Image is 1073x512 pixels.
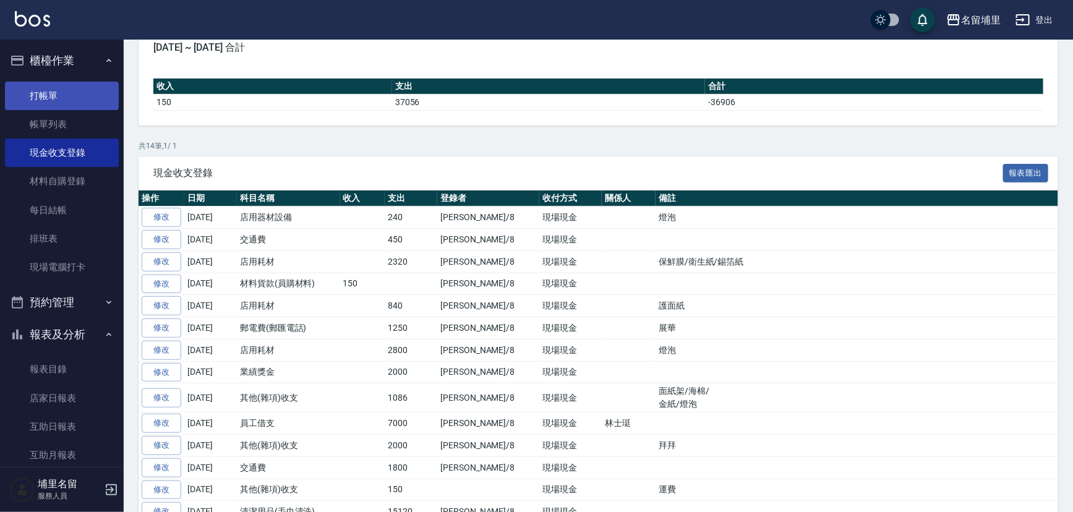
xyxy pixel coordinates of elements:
th: 操作 [139,190,184,207]
a: 現場電腦打卡 [5,253,119,281]
span: 現金收支登錄 [153,167,1003,179]
span: [DATE] ~ [DATE] 合計 [153,41,1043,54]
td: 運費 [656,479,1058,501]
td: [DATE] [184,412,237,435]
td: 840 [385,295,437,317]
td: [DATE] [184,207,237,229]
td: 7000 [385,412,437,435]
th: 備註 [656,190,1058,207]
td: 現場現金 [539,207,602,229]
button: 櫃檯作業 [5,45,119,77]
a: 帳單列表 [5,110,119,139]
td: [DATE] [184,339,237,361]
th: 日期 [184,190,237,207]
td: [DATE] [184,479,237,501]
td: 店用耗材 [237,339,340,361]
a: 修改 [142,458,181,477]
td: 現場現金 [539,361,602,383]
td: [DATE] [184,295,237,317]
a: 店家日報表 [5,384,119,412]
td: 2000 [385,435,437,457]
a: 報表目錄 [5,355,119,383]
td: 護面紙 [656,295,1058,317]
td: [PERSON_NAME]/8 [437,383,539,412]
a: 每日結帳 [5,196,119,224]
button: 登出 [1011,9,1058,32]
a: 打帳單 [5,82,119,110]
td: 2000 [385,361,437,383]
img: Logo [15,11,50,27]
td: 現場現金 [539,412,602,435]
td: 1086 [385,383,437,412]
td: [DATE] [184,273,237,295]
td: [PERSON_NAME]/8 [437,295,539,317]
td: [PERSON_NAME]/8 [437,273,539,295]
td: 材料貨款(員購材料) [237,273,340,295]
td: 其他(雜項)收支 [237,479,340,501]
td: [PERSON_NAME]/8 [437,361,539,383]
td: 150 [153,94,392,110]
td: 現場現金 [539,456,602,479]
td: [DATE] [184,456,237,479]
td: [DATE] [184,317,237,339]
a: 修改 [142,296,181,315]
a: 報表匯出 [1003,166,1049,178]
td: 37056 [392,94,706,110]
img: Person [10,477,35,502]
th: 合計 [705,79,1043,95]
div: 名留埔里 [961,12,1001,28]
th: 支出 [392,79,706,95]
td: 現場現金 [539,435,602,457]
td: [PERSON_NAME]/8 [437,435,539,457]
a: 材料自購登錄 [5,167,119,195]
td: [DATE] [184,383,237,412]
td: 燈泡 [656,207,1058,229]
a: 修改 [142,230,181,249]
td: [DATE] [184,435,237,457]
td: 現場現金 [539,479,602,501]
th: 關係人 [602,190,656,207]
a: 修改 [142,436,181,455]
a: 修改 [142,480,181,500]
th: 支出 [385,190,437,207]
td: -36906 [705,94,1043,110]
td: 交通費 [237,229,340,251]
a: 互助日報表 [5,412,119,441]
td: 1800 [385,456,437,479]
a: 現金收支登錄 [5,139,119,167]
td: 現場現金 [539,295,602,317]
a: 修改 [142,318,181,338]
td: [DATE] [184,229,237,251]
td: [PERSON_NAME]/8 [437,317,539,339]
td: [PERSON_NAME]/8 [437,412,539,435]
a: 修改 [142,363,181,382]
p: 共 14 筆, 1 / 1 [139,140,1058,151]
th: 收付方式 [539,190,602,207]
td: [PERSON_NAME]/8 [437,339,539,361]
td: 450 [385,229,437,251]
button: 名留埔里 [941,7,1006,33]
td: 店用耗材 [237,295,340,317]
button: 報表及分析 [5,318,119,351]
td: 150 [385,479,437,501]
td: 員工借支 [237,412,340,435]
td: [PERSON_NAME]/8 [437,207,539,229]
td: [DATE] [184,361,237,383]
button: 預約管理 [5,286,119,318]
td: 現場現金 [539,383,602,412]
a: 修改 [142,208,181,227]
td: 現場現金 [539,250,602,273]
td: [PERSON_NAME]/8 [437,456,539,479]
td: 店用耗材 [237,250,340,273]
td: 2800 [385,339,437,361]
button: save [910,7,935,32]
td: 現場現金 [539,273,602,295]
td: 交通費 [237,456,340,479]
a: 修改 [142,252,181,271]
td: 業績獎金 [237,361,340,383]
td: 保鮮膜/衛生紙/錫箔紙 [656,250,1058,273]
td: 燈泡 [656,339,1058,361]
a: 互助月報表 [5,441,119,469]
td: 現場現金 [539,229,602,251]
a: 修改 [142,341,181,360]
